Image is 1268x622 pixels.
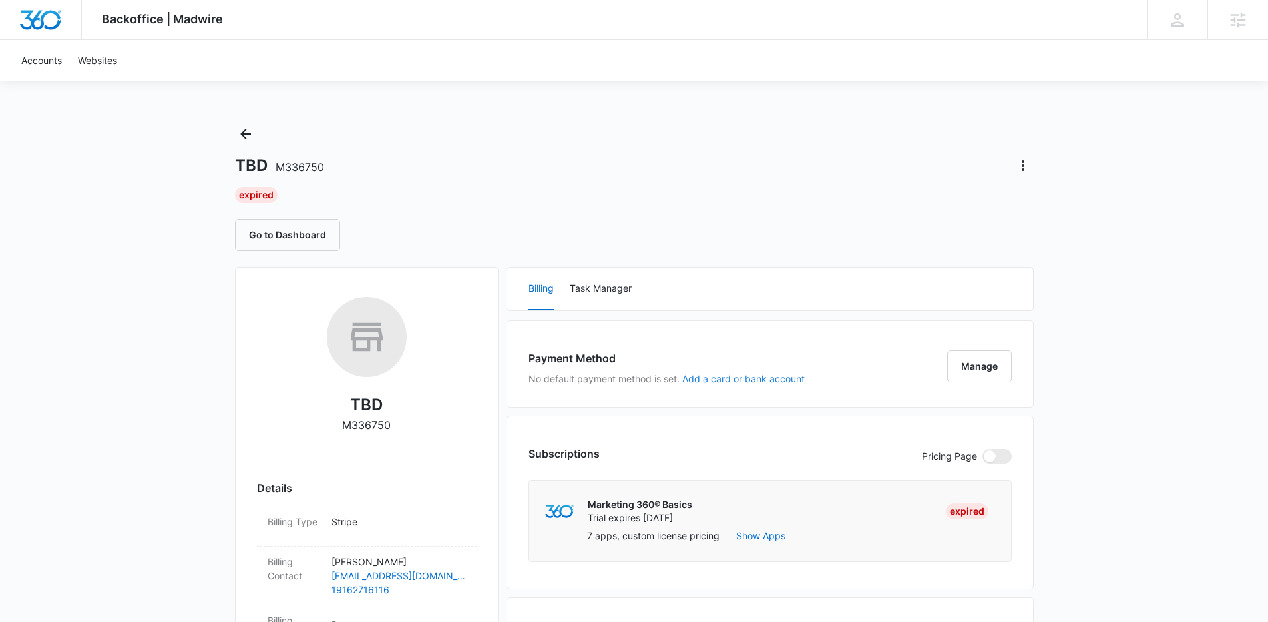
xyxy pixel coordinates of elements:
[235,123,256,145] button: Back
[947,350,1012,382] button: Manage
[588,498,692,511] p: Marketing 360® Basics
[331,555,466,569] p: [PERSON_NAME]
[528,350,805,366] h3: Payment Method
[331,515,466,529] p: Stripe
[331,569,466,583] a: [EMAIL_ADDRESS][DOMAIN_NAME]
[1012,155,1034,176] button: Actions
[736,529,785,543] button: Show Apps
[588,511,692,525] p: Trial expires [DATE]
[331,583,466,597] a: 19162716116
[268,515,321,529] dt: Billing Type
[235,219,340,251] button: Go to Dashboard
[102,12,223,26] span: Backoffice | Madwire
[70,40,125,81] a: Websites
[13,40,70,81] a: Accounts
[257,480,292,496] span: Details
[235,156,324,176] h1: TBD
[545,505,574,519] img: marketing360Logo
[922,449,977,464] p: Pricing Page
[528,268,554,310] button: Billing
[587,529,720,543] p: 7 apps, custom license pricing
[350,393,383,417] h2: TBD
[257,547,477,605] div: Billing Contact[PERSON_NAME][EMAIL_ADDRESS][DOMAIN_NAME]19162716116
[946,503,988,519] div: Expired
[276,160,324,174] span: M336750
[528,372,805,386] p: No default payment method is set.
[528,446,600,462] h3: Subscriptions
[257,507,477,547] div: Billing TypeStripe
[235,187,278,203] div: Expired
[342,417,391,433] p: M336750
[682,374,805,384] button: Add a card or bank account
[570,268,632,310] button: Task Manager
[268,555,321,583] dt: Billing Contact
